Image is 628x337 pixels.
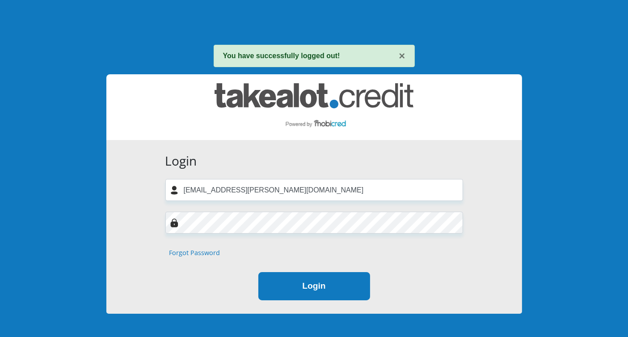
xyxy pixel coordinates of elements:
[258,272,370,300] button: Login
[215,83,413,131] img: takealot_credit logo
[170,218,179,227] img: Image
[165,179,463,201] input: Username
[223,52,340,60] strong: You have successfully logged out!
[170,186,179,195] img: user-icon image
[399,51,405,61] button: ×
[169,248,220,258] a: Forgot Password
[165,154,463,169] h3: Login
